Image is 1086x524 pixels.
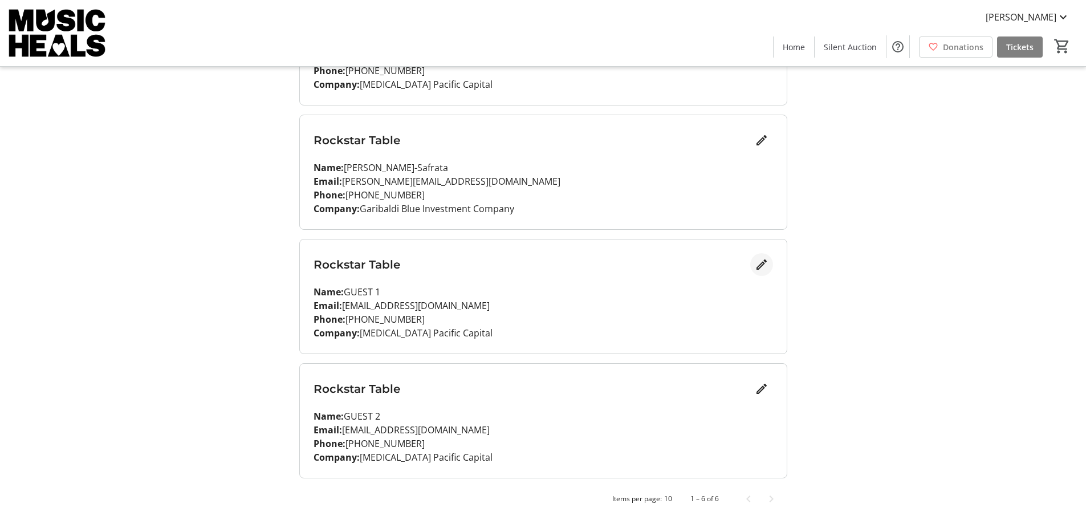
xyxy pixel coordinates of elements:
[612,494,662,504] div: Items per page:
[314,202,360,215] strong: Company:
[824,41,877,53] span: Silent Auction
[314,326,773,340] p: [MEDICAL_DATA] Pacific Capital
[760,488,783,510] button: Next page
[314,64,773,78] p: [PHONE_NUMBER]
[314,299,342,312] strong: Email:
[7,5,108,62] img: Music Heals Charitable Foundation's Logo
[314,437,345,450] strong: Phone:
[774,36,814,58] a: Home
[314,312,773,326] p: [PHONE_NUMBER]
[314,437,773,450] p: [PHONE_NUMBER]
[314,285,773,299] p: GUEST 1
[314,286,344,298] strong: Name:
[314,327,360,339] strong: Company:
[737,488,760,510] button: Previous page
[314,188,773,202] p: [PHONE_NUMBER]
[690,494,719,504] div: 1 – 6 of 6
[664,494,672,504] div: 10
[314,299,773,312] p: [EMAIL_ADDRESS][DOMAIN_NAME]
[886,35,909,58] button: Help
[783,41,805,53] span: Home
[977,8,1079,26] button: [PERSON_NAME]
[314,313,345,326] strong: Phone:
[314,78,360,91] strong: Company:
[314,175,342,188] strong: Email:
[314,161,773,174] p: [PERSON_NAME]-Safrata
[314,423,773,437] p: [EMAIL_ADDRESS][DOMAIN_NAME]
[1052,36,1072,56] button: Cart
[314,189,345,201] strong: Phone:
[299,488,787,510] mat-paginator: Select page
[919,36,993,58] a: Donations
[314,161,344,174] strong: Name:
[314,256,750,273] h3: Rockstar Table
[314,451,360,464] strong: Company:
[314,174,773,188] p: [PERSON_NAME][EMAIL_ADDRESS][DOMAIN_NAME]
[314,380,750,397] h3: Rockstar Table
[997,36,1043,58] a: Tickets
[314,410,344,423] strong: Name:
[750,129,773,152] button: Edit
[314,202,773,216] p: Garibaldi Blue Investment Company
[314,424,342,436] strong: Email:
[943,41,983,53] span: Donations
[314,132,750,149] h3: Rockstar Table
[750,253,773,276] button: Edit
[314,409,773,423] p: GUEST 2
[314,78,773,91] p: [MEDICAL_DATA] Pacific Capital
[750,377,773,400] button: Edit
[986,10,1056,24] span: [PERSON_NAME]
[1006,41,1034,53] span: Tickets
[815,36,886,58] a: Silent Auction
[314,450,773,464] p: [MEDICAL_DATA] Pacific Capital
[314,64,345,77] strong: Phone:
